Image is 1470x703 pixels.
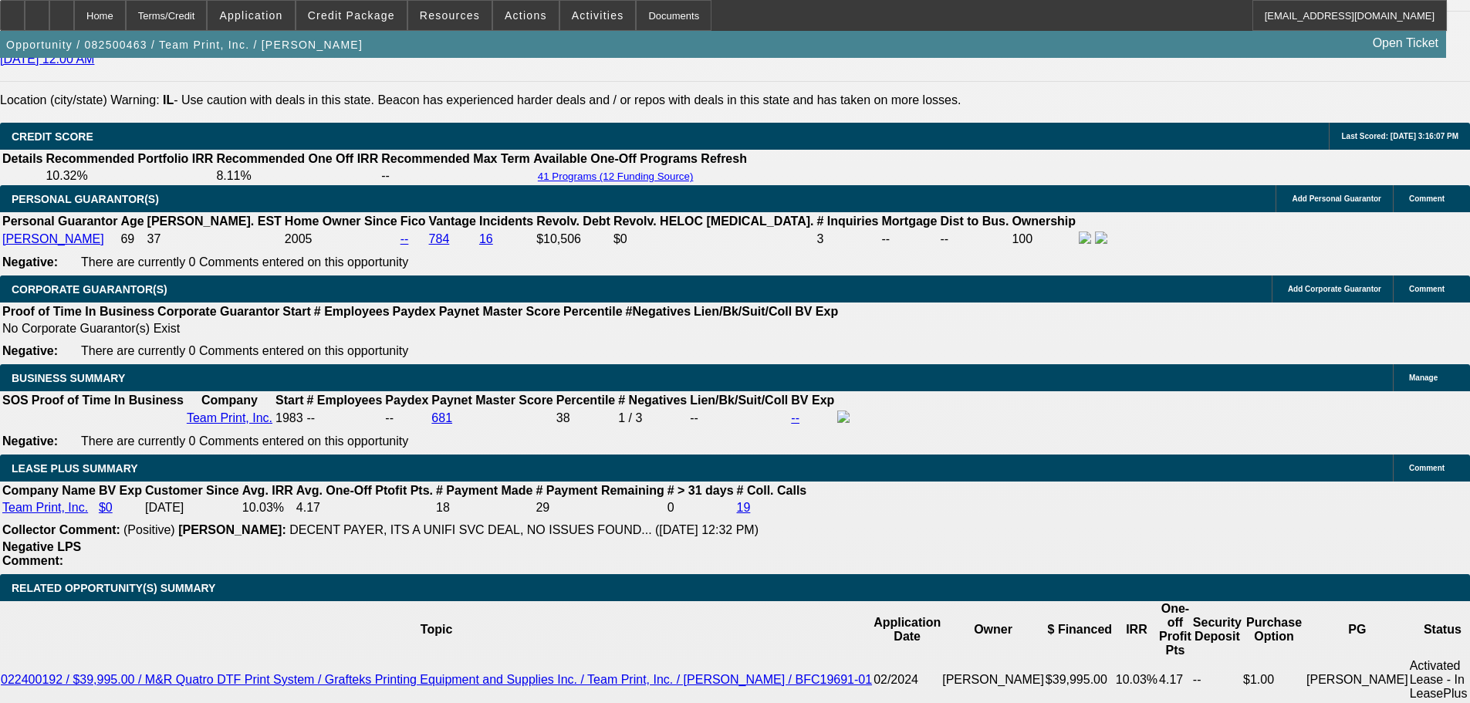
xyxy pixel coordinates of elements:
td: 18 [435,500,533,515]
b: Start [282,305,310,318]
td: 69 [120,231,144,248]
b: [PERSON_NAME]: [178,523,286,536]
span: RELATED OPPORTUNITY(S) SUMMARY [12,582,215,594]
a: 19 [737,501,751,514]
b: Negative: [2,344,58,357]
b: Revolv. Debt [536,215,610,228]
img: facebook-icon.png [1079,232,1091,244]
td: -- [380,168,531,184]
b: Collector Comment: [2,523,120,536]
td: $39,995.00 [1045,658,1115,701]
b: Ownership [1012,215,1076,228]
th: IRR [1115,601,1158,658]
b: Lien/Bk/Suit/Coll [694,305,792,318]
a: 784 [429,232,450,245]
td: 02/2024 [873,658,941,701]
th: Purchase Option [1242,601,1306,658]
span: There are currently 0 Comments entered on this opportunity [81,255,408,269]
span: 2005 [285,232,313,245]
span: Manage [1409,373,1438,382]
th: Available One-Off Programs [532,151,699,167]
b: Negative: [2,434,58,448]
a: $0 [99,501,113,514]
td: $0 [613,231,815,248]
b: # Coll. Calls [737,484,807,497]
b: # Inquiries [816,215,878,228]
span: Application [219,9,282,22]
button: Actions [493,1,559,30]
b: # Payment Remaining [536,484,664,497]
th: Owner [941,601,1045,658]
th: One-off Profit Pts [1158,601,1192,658]
b: BV Exp [795,305,838,318]
td: 3 [816,231,879,248]
th: Details [2,151,43,167]
span: Comment [1409,285,1445,293]
span: Activities [572,9,624,22]
b: Company Name [2,484,96,497]
a: Open Ticket [1367,30,1445,56]
img: linkedin-icon.png [1095,232,1107,244]
th: Proof of Time In Business [31,393,184,408]
td: 100 [1011,231,1076,248]
button: Application [208,1,294,30]
b: Avg. One-Off Ptofit Pts. [296,484,433,497]
b: Lien/Bk/Suit/Coll [690,394,788,407]
b: Corporate Guarantor [157,305,279,318]
b: BV Exp [791,394,834,407]
td: -- [384,410,429,427]
b: #Negatives [626,305,691,318]
b: Percentile [563,305,622,318]
span: CREDIT SCORE [12,130,93,143]
b: IL [163,93,174,106]
td: [PERSON_NAME] [1306,658,1409,701]
th: $ Financed [1045,601,1115,658]
b: Paydex [393,305,436,318]
td: No Corporate Guarantor(s) Exist [2,321,845,336]
th: Proof of Time In Business [2,304,155,319]
th: Security Deposit [1192,601,1242,658]
b: # Negatives [618,394,687,407]
label: - Use caution with deals in this state. Beacon has experienced harder deals and / or repos with d... [163,93,961,106]
td: 10.32% [45,168,214,184]
a: 022400192 / $39,995.00 / M&R Quatro DTF Print System / Grafteks Printing Equipment and Supplies I... [1,673,872,686]
span: (Positive) [123,523,175,536]
span: DECENT PAYER, ITS A UNIFI SVC DEAL, NO ISSUES FOUND... ([DATE] 12:32 PM) [289,523,759,536]
b: Fico [400,215,426,228]
span: Resources [420,9,480,22]
td: -- [1192,658,1242,701]
b: Paynet Master Score [431,394,553,407]
b: Personal Guarantor [2,215,117,228]
span: Last Scored: [DATE] 3:16:07 PM [1341,132,1458,140]
span: Actions [505,9,547,22]
a: 681 [431,411,452,424]
b: # Employees [306,394,382,407]
th: SOS [2,393,29,408]
b: [PERSON_NAME]. EST [147,215,282,228]
a: [PERSON_NAME] [2,232,104,245]
div: 38 [556,411,615,425]
b: # > 31 days [667,484,734,497]
a: -- [791,411,799,424]
b: Paynet Master Score [439,305,560,318]
td: $1.00 [1242,658,1306,701]
span: Opportunity / 082500463 / Team Print, Inc. / [PERSON_NAME] [6,39,363,51]
b: Customer Since [145,484,239,497]
img: facebook-icon.png [837,411,850,423]
b: Mortgage [882,215,938,228]
span: Add Corporate Guarantor [1288,285,1381,293]
th: Application Date [873,601,941,658]
b: Percentile [556,394,615,407]
b: BV Exp [99,484,142,497]
b: Negative: [2,255,58,269]
th: Recommended Max Term [380,151,531,167]
td: $10,506 [536,231,611,248]
b: Start [275,394,303,407]
b: Incidents [479,215,533,228]
span: Comment [1409,194,1445,203]
span: There are currently 0 Comments entered on this opportunity [81,434,408,448]
a: Team Print, Inc. [2,501,88,514]
td: 10.03% [1115,658,1158,701]
b: Avg. IRR [242,484,293,497]
span: -- [306,411,315,424]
